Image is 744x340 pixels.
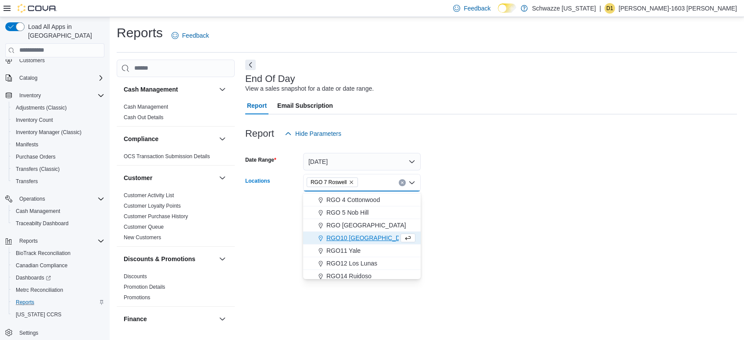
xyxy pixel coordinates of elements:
span: Settings [16,327,104,338]
a: New Customers [124,234,161,241]
button: Catalog [2,72,108,84]
a: Customer Loyalty Points [124,203,181,209]
button: Customer [217,173,228,183]
a: Cash Management [124,104,168,110]
button: RGO12 Los Lunas [303,257,421,270]
div: Discounts & Promotions [117,271,235,306]
span: RGO [GEOGRAPHIC_DATA] [326,221,406,230]
p: [PERSON_NAME]-1603 [PERSON_NAME] [619,3,737,14]
button: Operations [16,194,49,204]
span: Transfers (Classic) [16,166,60,173]
div: Customer [117,190,235,246]
label: Date Range [245,156,276,163]
span: Metrc Reconciliation [16,287,63,294]
span: Cash Out Details [124,114,164,121]
span: Cash Management [12,206,104,216]
span: [US_STATE] CCRS [16,311,61,318]
span: Customer Queue [124,223,164,230]
span: Inventory [19,92,41,99]
span: RGO10 [GEOGRAPHIC_DATA] [326,234,413,242]
span: Purchase Orders [12,152,104,162]
button: Reports [16,236,41,246]
button: Manifests [9,138,108,151]
button: Close list of options [408,179,415,186]
span: Load All Apps in [GEOGRAPHIC_DATA] [25,22,104,40]
button: Finance [217,314,228,324]
span: Purchase Orders [16,153,56,160]
span: BioTrack Reconciliation [16,250,71,257]
a: Customer Purchase History [124,213,188,220]
span: Inventory Manager (Classic) [12,127,104,138]
button: [US_STATE] CCRS [9,308,108,321]
button: BioTrack Reconciliation [9,247,108,259]
button: Customers [2,54,108,67]
button: Inventory [16,90,44,101]
span: Feedback [464,4,490,13]
p: | [599,3,601,14]
a: Inventory Count [12,115,57,125]
span: Transfers [16,178,38,185]
span: Canadian Compliance [12,260,104,271]
a: Manifests [12,139,42,150]
a: [US_STATE] CCRS [12,309,65,320]
h1: Reports [117,24,163,42]
a: Promotions [124,294,150,301]
div: David-1603 Rice [604,3,615,14]
span: Transfers (Classic) [12,164,104,174]
button: Purchase Orders [9,151,108,163]
span: Catalog [16,73,104,83]
button: RGO11 Yale [303,244,421,257]
h3: Finance [124,315,147,323]
button: Transfers (Classic) [9,163,108,175]
span: Traceabilty Dashboard [16,220,68,227]
input: Dark Mode [498,4,516,13]
button: Next [245,60,256,70]
a: Metrc Reconciliation [12,285,67,295]
span: RGO 7 Roswell [307,177,358,187]
a: Customers [16,55,48,66]
button: Remove RGO 7 Roswell from selection in this group [349,180,354,185]
span: Inventory Manager (Classic) [16,129,82,136]
a: Promotion Details [124,284,165,290]
button: Customer [124,174,215,182]
button: RGO 5 Nob Hill [303,206,421,219]
button: Discounts & Promotions [124,255,215,263]
button: Settings [2,326,108,339]
a: Settings [16,328,42,338]
a: BioTrack Reconciliation [12,248,74,259]
a: Canadian Compliance [12,260,71,271]
span: Customers [16,55,104,66]
span: Dashboards [16,274,51,281]
span: RGO 5 Nob Hill [326,208,368,217]
span: Canadian Compliance [16,262,68,269]
span: Settings [19,329,38,336]
button: Reports [2,235,108,247]
button: Cash Management [9,205,108,217]
span: BioTrack Reconciliation [12,248,104,259]
span: New Customers [124,234,161,241]
span: RGO14 Ruidoso [326,272,372,280]
a: Inventory Manager (Classic) [12,127,85,138]
span: Report [247,97,267,114]
button: Inventory Count [9,114,108,126]
a: Reports [12,297,38,308]
span: Feedback [182,31,209,40]
a: Transfers [12,176,41,187]
span: Customer Loyalty Points [124,202,181,209]
a: Transfers (Classic) [12,164,63,174]
a: Feedback [168,27,212,44]
span: Catalog [19,74,37,81]
span: Customer Activity List [124,192,174,199]
span: Washington CCRS [12,309,104,320]
span: Transfers [12,176,104,187]
button: [DATE] [303,153,421,170]
label: Locations [245,177,270,184]
a: Cash Management [12,206,64,216]
span: Adjustments (Classic) [12,103,104,113]
span: OCS Transaction Submission Details [124,153,210,160]
a: Dashboards [12,273,54,283]
img: Cova [18,4,57,13]
span: Discounts [124,273,147,280]
button: Hide Parameters [281,125,345,142]
span: Operations [16,194,104,204]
